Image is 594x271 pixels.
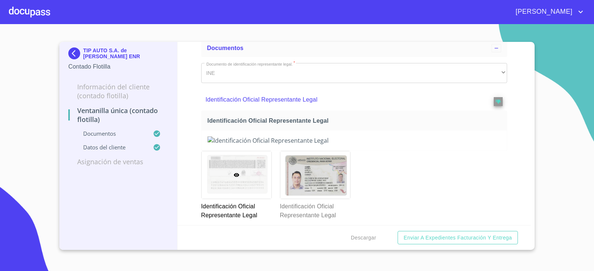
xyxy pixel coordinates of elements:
[68,62,168,71] p: Contado Flotilla
[68,130,153,137] p: Documentos
[201,39,507,57] div: Documentos
[68,82,168,100] p: Información del Cliente (Contado Flotilla)
[280,151,350,199] img: Identificación Oficial Representante Legal
[208,136,501,145] img: Identificación Oficial Representante Legal
[208,117,504,125] span: Identificación Oficial Representante Legal
[68,47,83,59] img: Docupass spot blue
[494,97,503,106] button: reject
[68,106,168,124] p: Ventanilla Única (Contado Flotilla)
[404,233,512,242] span: Enviar a Expedientes Facturación y Entrega
[68,157,168,166] p: Asignación de Ventas
[351,233,376,242] span: Descargar
[83,47,168,59] p: TIP AUTO S.A. de [PERSON_NAME] ENR
[68,143,153,151] p: Datos del cliente
[201,63,507,83] div: INE
[68,47,168,62] div: TIP AUTO S.A. de [PERSON_NAME] ENR
[207,45,244,51] span: Documentos
[398,231,518,245] button: Enviar a Expedientes Facturación y Entrega
[201,199,271,220] p: Identificación Oficial Representante Legal
[206,95,473,104] p: Identificación Oficial Representante Legal
[510,6,576,18] span: [PERSON_NAME]
[280,199,350,220] p: Identificación Oficial Representante Legal
[510,6,585,18] button: account of current user
[348,231,379,245] button: Descargar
